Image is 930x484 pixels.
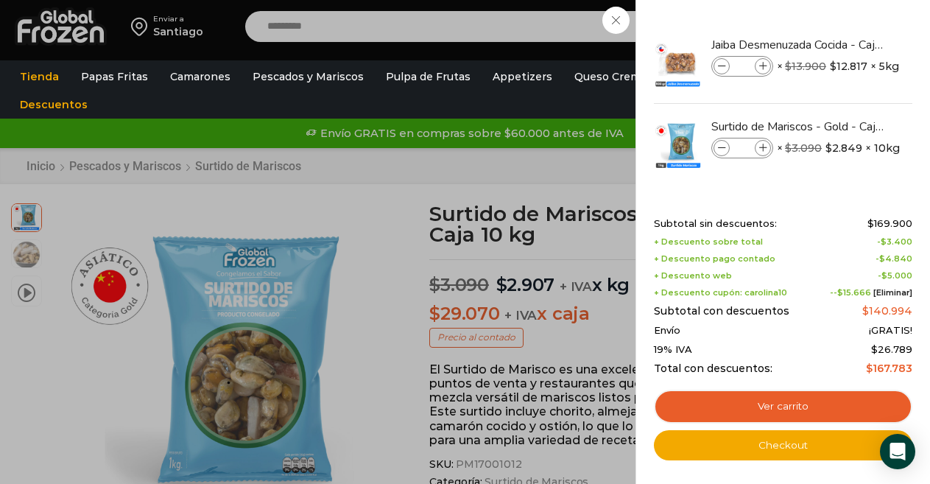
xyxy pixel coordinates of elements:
[654,362,772,375] span: Total con descuentos:
[862,304,912,318] bdi: 140.994
[879,253,912,264] bdi: 4.840
[654,430,912,461] a: Checkout
[654,344,692,356] span: 19% IVA
[881,270,912,281] bdi: 5.000
[876,254,912,264] span: -
[879,253,885,264] span: $
[654,305,789,318] span: Subtotal con descuentos
[711,37,887,53] a: Jaiba Desmenuzada Cocida - Caja 5 kg
[830,59,867,74] bdi: 12.817
[378,63,478,91] a: Pulpa de Frutas
[777,56,899,77] span: × × 5kg
[837,287,843,298] span: $
[873,287,912,298] a: [Eliminar]
[830,288,912,298] span: --
[825,141,862,155] bdi: 2.849
[867,217,874,229] span: $
[877,237,912,247] span: -
[878,271,912,281] span: -
[777,138,900,158] span: × × 10kg
[881,270,887,281] span: $
[881,236,912,247] bdi: 3.400
[785,60,826,73] bdi: 13.900
[567,63,654,91] a: Queso Crema
[867,217,912,229] bdi: 169.900
[13,63,66,91] a: Tienda
[731,140,753,156] input: Product quantity
[654,254,775,264] span: + Descuento pago contado
[785,141,822,155] bdi: 3.090
[785,141,792,155] span: $
[866,362,873,375] span: $
[485,63,560,91] a: Appetizers
[711,119,887,135] a: Surtido de Mariscos - Gold - Caja 10 kg
[245,63,371,91] a: Pescados y Mariscos
[163,63,238,91] a: Camarones
[837,287,871,298] span: 15.666
[654,288,787,298] span: + Descuento cupón: carolina10
[881,236,887,247] span: $
[825,141,832,155] span: $
[74,63,155,91] a: Papas Fritas
[871,343,878,355] span: $
[785,60,792,73] span: $
[654,390,912,424] a: Ver carrito
[871,343,912,355] span: 26.789
[654,325,680,337] span: Envío
[866,362,912,375] bdi: 167.783
[654,218,777,230] span: Subtotal sin descuentos:
[869,325,912,337] span: ¡GRATIS!
[731,58,753,74] input: Product quantity
[830,59,836,74] span: $
[862,304,869,318] span: $
[654,271,732,281] span: + Descuento web
[13,91,95,119] a: Descuentos
[880,434,915,469] div: Open Intercom Messenger
[654,237,763,247] span: + Descuento sobre total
